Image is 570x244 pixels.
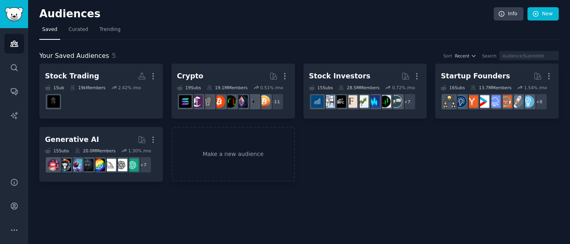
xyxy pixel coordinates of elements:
[39,64,163,119] a: Stock Trading1Sub19kMembers2.42% /moStockTradingIdeas
[39,127,163,182] a: Generative AI15Subs20.0MMembers1.30% /mo+7ChatGPTOpenAImidjourneyGPT3weirddalleStableDiffusionaiA...
[213,95,225,108] img: BitcoinBeginners
[75,148,116,154] div: 20.0M Members
[444,53,452,59] div: Sort
[66,23,91,40] a: Curated
[527,7,559,21] a: New
[338,85,379,90] div: 28.5M Members
[482,53,497,59] div: Search
[39,23,60,40] a: Saved
[392,85,415,90] div: 0.72 % /mo
[455,53,476,59] button: Recent
[441,85,465,90] div: 16 Sub s
[309,71,370,81] div: Stock Investors
[379,95,391,108] img: Daytrading
[45,148,69,154] div: 15 Sub s
[171,127,295,182] a: Make a new audience
[70,159,82,171] img: StableDiffusion
[455,53,469,59] span: Recent
[470,85,511,90] div: 13.7M Members
[356,95,368,108] img: investing
[494,7,523,21] a: Info
[118,85,141,90] div: 2.42 % /mo
[177,71,204,81] div: Crypto
[466,95,478,108] img: ycombinator
[47,159,60,171] img: dalle2
[390,95,402,108] img: stocks
[322,95,335,108] img: options
[135,156,152,173] div: + 7
[258,95,270,108] img: Bitcoin
[115,159,127,171] img: OpenAI
[443,95,456,108] img: growmybusiness
[345,95,357,108] img: finance
[399,93,416,110] div: + 7
[499,51,559,60] input: Audience/Subreddit
[454,95,467,108] img: Entrepreneurship
[309,85,333,90] div: 15 Sub s
[45,85,64,90] div: 1 Sub
[224,95,236,108] img: CryptoMarkets
[477,95,489,108] img: startup
[207,85,248,90] div: 19.1M Members
[45,135,99,145] div: Generative AI
[531,93,548,110] div: + 8
[100,26,120,33] span: Trending
[488,95,501,108] img: SaaS
[42,26,57,33] span: Saved
[171,64,295,119] a: Crypto19Subs19.1MMembers0.51% /mo+11BitcoinethereumethtraderCryptoMarketsBitcoinBeginnersCryptoCu...
[524,85,547,90] div: 1.54 % /mo
[92,159,105,171] img: GPT3
[267,93,284,110] div: + 11
[39,51,109,61] span: Your Saved Audiences
[112,52,116,59] span: 5
[246,95,259,108] img: ethereum
[303,64,427,119] a: Stock Investors15Subs28.5MMembers0.72% /mo+7stocksDaytradingStockMarketinvestingfinanceFinancialC...
[190,95,203,108] img: Crypto_Currency_News
[126,159,138,171] img: ChatGPT
[441,71,510,81] div: Startup Founders
[522,95,534,108] img: Entrepreneur
[499,95,512,108] img: EntrepreneurRideAlong
[202,95,214,108] img: CryptoCurrencies
[5,7,23,21] img: GummySearch logo
[367,95,380,108] img: StockMarket
[45,71,99,81] div: Stock Trading
[311,95,324,108] img: dividends
[59,159,71,171] img: aiArt
[104,159,116,171] img: midjourney
[435,64,559,119] a: Startup Founders16Subs13.7MMembers1.54% /mo+8EntrepreneurstartupsEntrepreneurRideAlongSaaSstartup...
[260,85,283,90] div: 0.51 % /mo
[97,23,123,40] a: Trending
[179,95,191,108] img: solana
[511,95,523,108] img: startups
[177,85,201,90] div: 19 Sub s
[128,148,151,154] div: 1.30 % /mo
[235,95,248,108] img: ethtrader
[69,26,88,33] span: Curated
[81,159,94,171] img: weirddalle
[334,95,346,108] img: FinancialCareers
[70,85,106,90] div: 19k Members
[47,95,60,108] img: StockTradingIdeas
[39,8,494,21] h2: Audiences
